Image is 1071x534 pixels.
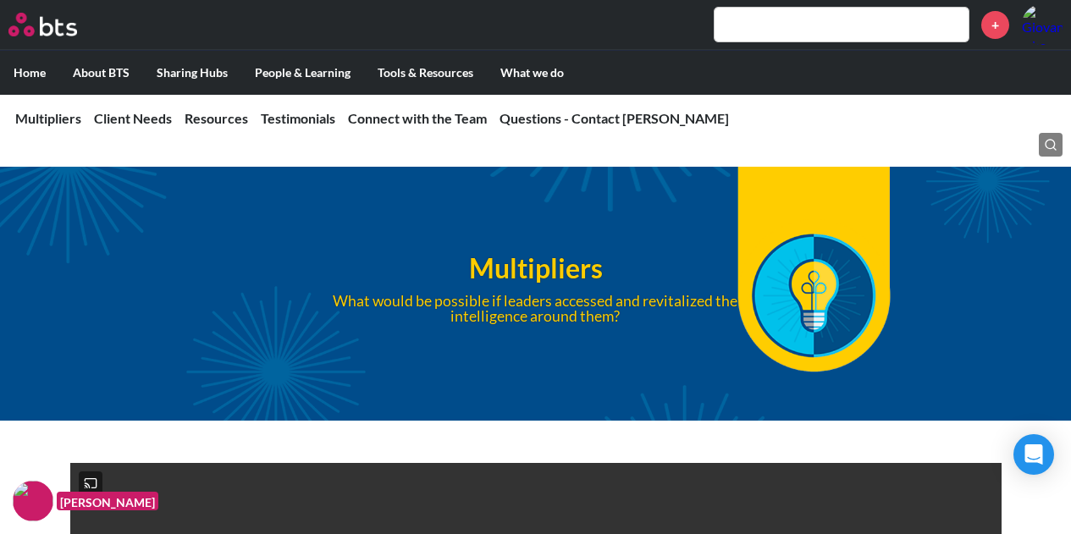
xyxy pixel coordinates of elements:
[261,110,335,126] a: Testimonials
[500,110,729,126] a: Questions - Contact [PERSON_NAME]
[59,51,143,95] label: About BTS
[247,250,824,288] h1: Multipliers
[981,11,1009,39] a: +
[143,51,241,95] label: Sharing Hubs
[8,13,108,36] a: Go home
[487,51,577,95] label: What we do
[305,294,766,323] p: What would be possible if leaders accessed and revitalized the intelligence around them?
[1022,4,1063,45] a: Profile
[241,51,364,95] label: People & Learning
[94,110,172,126] a: Client Needs
[185,110,248,126] a: Resources
[8,13,77,36] img: BTS Logo
[57,492,158,511] figcaption: [PERSON_NAME]
[1022,4,1063,45] img: Giovanna Liberali
[15,110,81,126] a: Multipliers
[13,481,53,521] img: F
[348,110,487,126] a: Connect with the Team
[364,51,487,95] label: Tools & Resources
[1013,434,1054,475] div: Open Intercom Messenger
